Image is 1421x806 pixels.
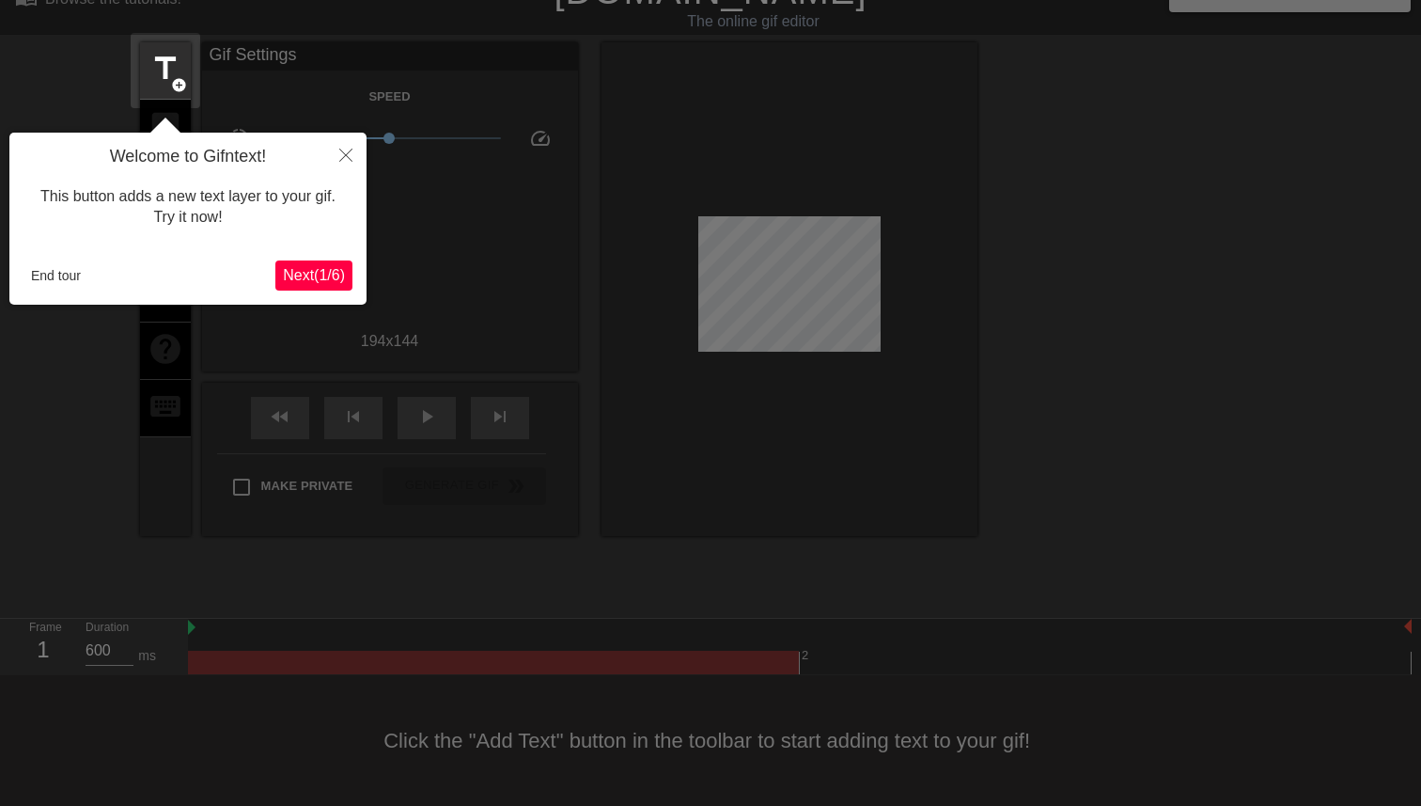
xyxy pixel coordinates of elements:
span: Next ( 1 / 6 ) [283,267,345,283]
button: End tour [23,261,88,290]
h4: Welcome to Gifntext! [23,147,352,167]
button: Close [325,133,367,176]
div: This button adds a new text layer to your gif. Try it now! [23,167,352,247]
button: Next [275,261,352,291]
